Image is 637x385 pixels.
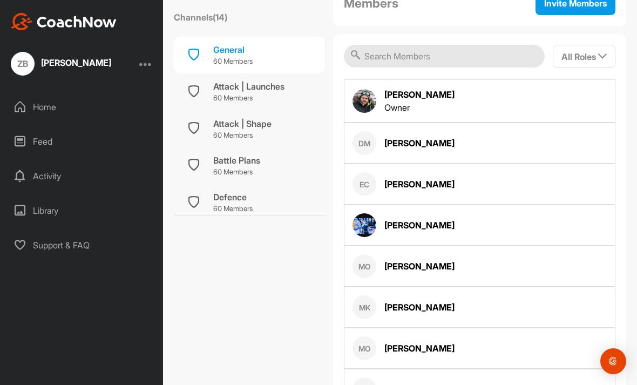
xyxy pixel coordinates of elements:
[384,88,455,101] div: [PERSON_NAME]
[6,232,158,259] div: Support & FAQ
[384,178,455,191] div: [PERSON_NAME]
[213,130,272,141] p: 60 Members
[353,172,376,196] div: EC
[384,260,455,273] div: [PERSON_NAME]
[384,219,455,232] div: [PERSON_NAME]
[174,11,227,24] label: Channels ( 14 )
[213,191,253,204] div: Defence
[353,89,376,113] img: member
[6,163,158,190] div: Activity
[213,167,260,178] p: 60 Members
[344,45,545,67] input: Search Members
[561,51,607,62] span: All Roles
[41,58,111,67] div: [PERSON_NAME]
[213,117,272,130] div: Attack | Shape
[553,45,615,68] button: All Roles
[353,213,376,237] img: member
[213,56,253,67] p: 60 Members
[6,128,158,155] div: Feed
[213,43,253,56] div: General
[353,336,376,360] div: MO
[213,80,284,93] div: Attack | Launches
[353,254,376,278] div: MO
[6,197,158,224] div: Library
[213,154,260,167] div: Battle Plans
[11,13,117,30] img: CoachNow
[353,131,376,155] div: DM
[384,342,455,355] div: [PERSON_NAME]
[353,295,376,319] div: MK
[384,301,455,314] div: [PERSON_NAME]
[384,101,455,114] div: Owner
[6,93,158,120] div: Home
[213,93,284,104] p: 60 Members
[213,204,253,214] p: 60 Members
[384,137,455,150] div: [PERSON_NAME]
[11,52,35,76] div: ZB
[600,348,626,374] div: Open Intercom Messenger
